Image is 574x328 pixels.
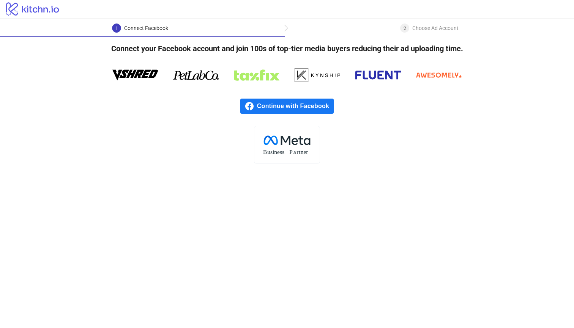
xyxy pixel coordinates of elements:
h4: Connect your Facebook account and join 100s of top-tier media buyers reducing their ad uploading ... [99,37,475,60]
tspan: B [263,149,267,155]
tspan: a [293,149,296,155]
tspan: P [289,149,293,155]
span: 2 [404,26,406,31]
span: Continue with Facebook [257,99,334,114]
tspan: usiness [267,149,284,155]
a: Continue with Facebook [240,99,334,114]
div: Choose Ad Account [412,24,459,33]
tspan: r [296,149,299,155]
div: Connect Facebook [124,24,168,33]
span: 1 [115,26,118,31]
tspan: tner [299,149,308,155]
